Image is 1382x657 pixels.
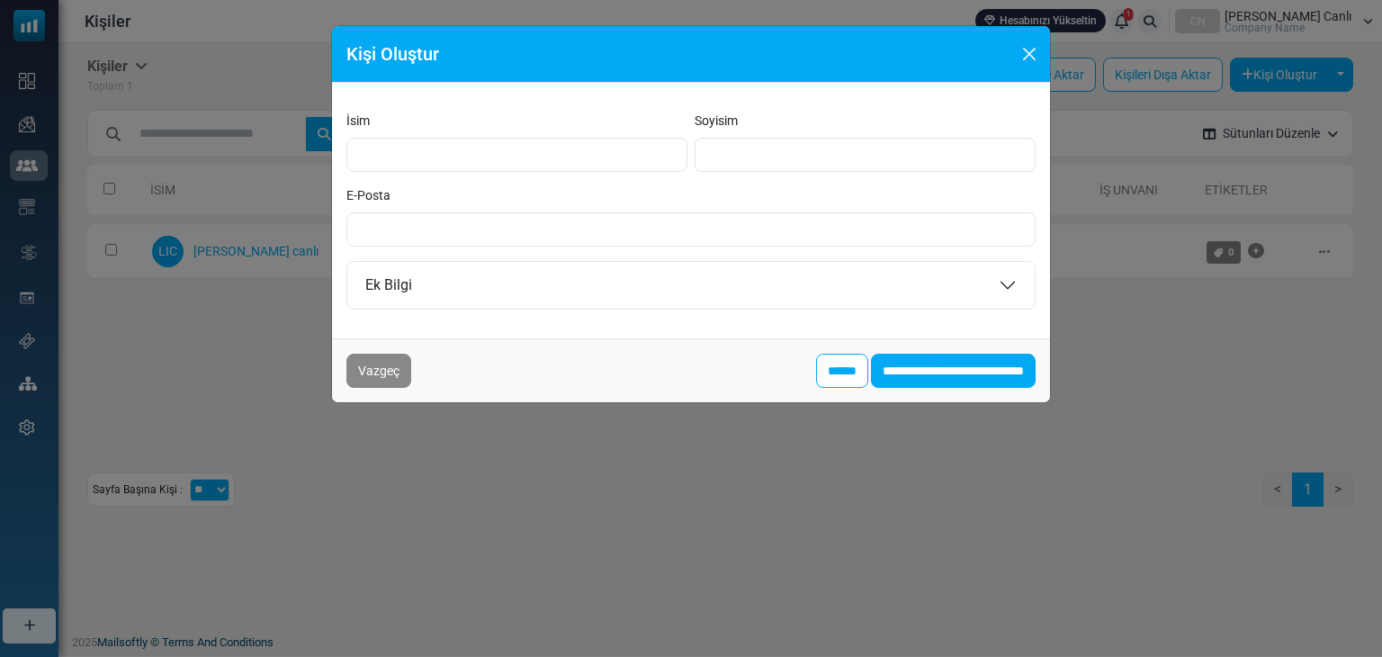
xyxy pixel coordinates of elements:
[346,186,390,205] label: E-Posta
[347,262,1035,309] button: Ek Bilgi
[346,40,439,67] h5: Kişi Oluştur
[346,354,411,388] button: Vazgeç
[1016,40,1043,67] button: Close
[695,112,738,130] label: Soyisim
[346,112,370,130] label: İsim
